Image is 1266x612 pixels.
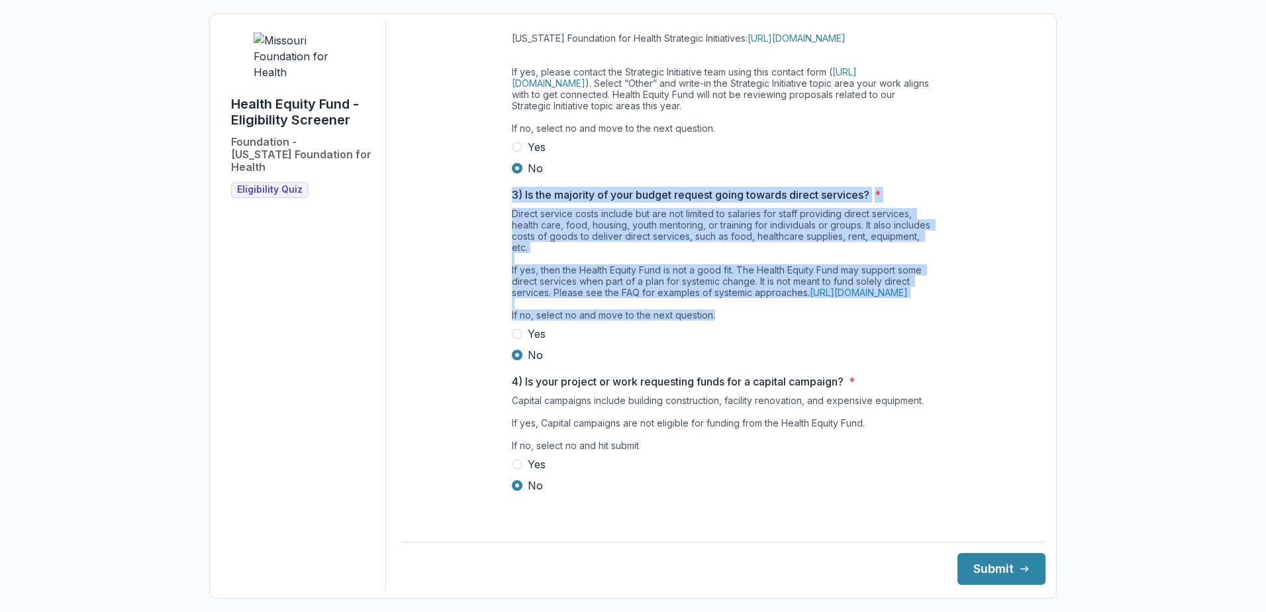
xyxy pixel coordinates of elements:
[512,374,844,389] p: 4) Is your project or work requesting funds for a capital campaign?
[512,187,869,203] p: 3) Is the majority of your budget request going towards direct services?
[528,160,543,176] span: No
[237,184,303,195] span: Eligibility Quiz
[528,478,543,493] span: No
[748,32,846,44] a: [URL][DOMAIN_NAME]
[528,347,543,363] span: No
[528,139,546,155] span: Yes
[528,456,546,472] span: Yes
[957,553,1046,585] button: Submit
[810,287,908,298] a: [URL][DOMAIN_NAME]
[254,32,353,80] img: Missouri Foundation for Health
[512,66,857,89] a: [URL][DOMAIN_NAME]
[231,96,375,128] h1: Health Equity Fund - Eligibility Screener
[231,136,375,174] h2: Foundation - [US_STATE] Foundation for Health
[528,326,546,342] span: Yes
[512,208,936,326] div: Direct service costs include but are not limited to salaries for staff providing direct services,...
[512,395,936,456] div: Capital campaigns include building construction, facility renovation, and expensive equipment. If...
